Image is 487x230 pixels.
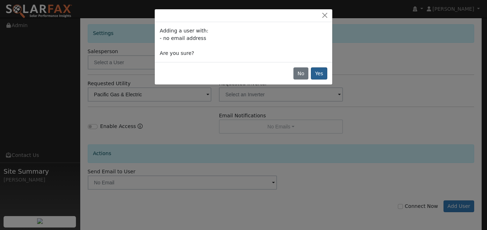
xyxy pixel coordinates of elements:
[320,12,330,19] button: Close
[311,67,327,80] button: Yes
[160,35,206,41] span: - no email address
[160,50,194,56] span: Are you sure?
[160,28,208,34] span: Adding a user with:
[293,67,308,80] button: No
